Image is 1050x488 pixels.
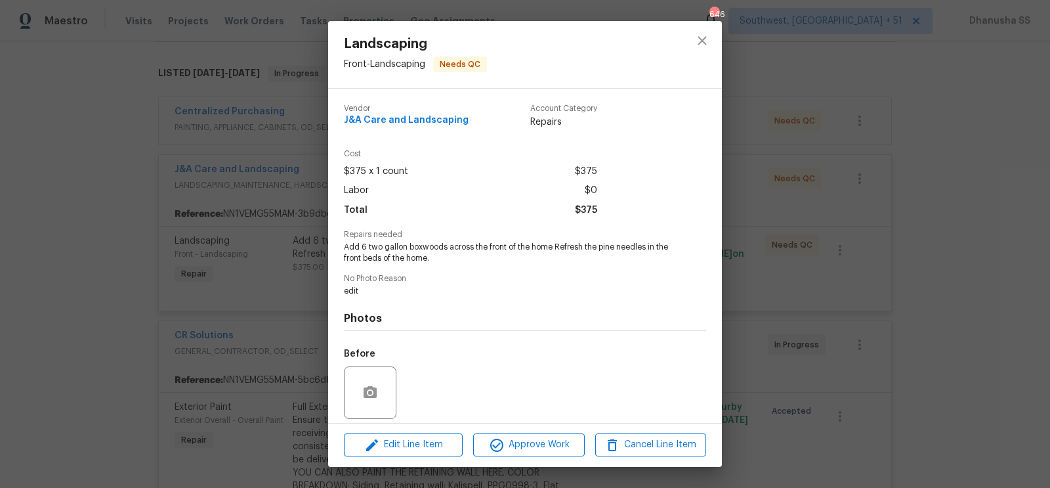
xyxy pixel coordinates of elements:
span: Labor [344,181,369,200]
button: Edit Line Item [344,433,463,456]
span: Repairs needed [344,231,706,239]
span: $375 [575,162,597,181]
span: $375 x 1 count [344,162,408,181]
span: Needs QC [434,58,486,71]
span: Total [344,201,367,220]
span: Repairs [530,116,597,129]
span: Vendor [344,104,469,113]
span: Landscaping [344,37,487,51]
span: Add 6 two gallon boxwoods across the front of the home Refresh the pine needles in the front beds... [344,242,670,264]
span: $375 [575,201,597,220]
span: J&A Care and Landscaping [344,116,469,125]
span: Account Category [530,104,597,113]
button: Approve Work [473,433,584,456]
span: Cost [344,150,597,158]
button: Cancel Line Item [595,433,706,456]
h5: Before [344,349,375,359]
h4: Photos [344,312,706,325]
span: Front - Landscaping [344,60,425,69]
span: $0 [585,181,597,200]
span: edit [344,286,670,297]
div: 646 [709,8,719,21]
span: Cancel Line Item [599,437,702,453]
button: close [686,25,718,56]
span: Approve Work [477,437,580,453]
span: No Photo Reason [344,275,706,283]
span: Edit Line Item [348,437,459,453]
